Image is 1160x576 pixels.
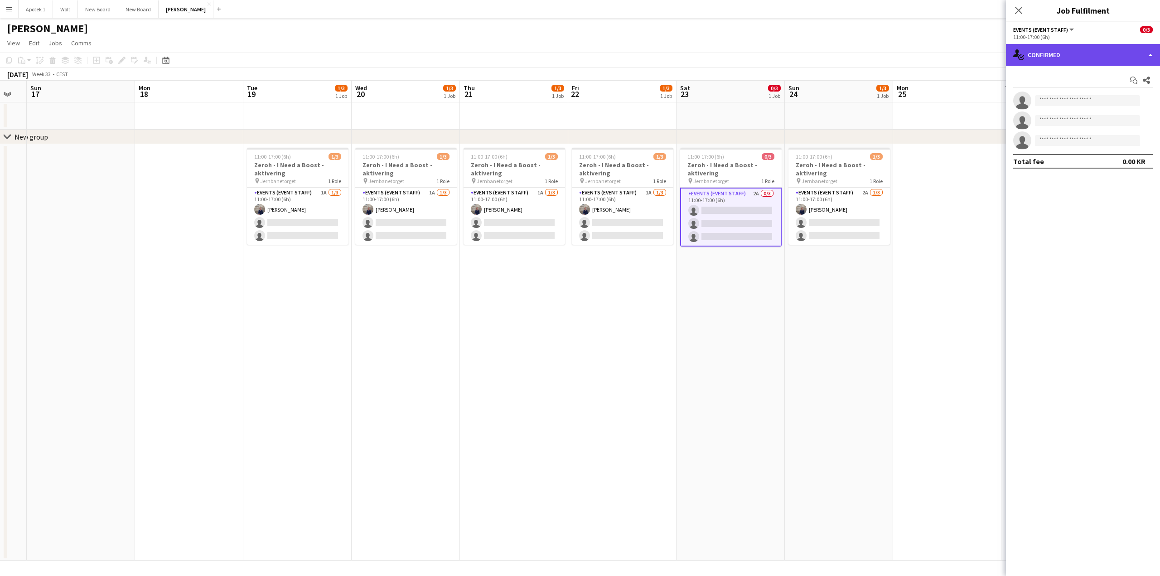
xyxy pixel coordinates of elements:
button: Wolt [53,0,78,18]
span: 1/3 [545,153,558,160]
span: 11:00-17:00 (6h) [796,153,832,160]
button: [PERSON_NAME] [159,0,213,18]
app-job-card: 11:00-17:00 (6h)1/3Zeroh - I Need a Boost - aktivering Jernbanetorget1 RoleEvents (Event Staff)1A... [464,148,565,245]
span: 1 Role [870,178,883,184]
span: Jernbanetorget [693,178,729,184]
h3: Zeroh - I Need a Boost - aktivering [247,161,348,177]
app-job-card: 11:00-17:00 (6h)1/3Zeroh - I Need a Boost - aktivering Jernbanetorget1 RoleEvents (Event Staff)2A... [788,148,890,245]
span: 1 Role [328,178,341,184]
span: Jernbanetorget [585,178,621,184]
div: 1 Job [552,92,564,99]
span: 1/3 [876,85,889,92]
span: Mon [139,84,150,92]
app-card-role: Events (Event Staff)1A1/311:00-17:00 (6h)[PERSON_NAME] [464,188,565,245]
span: Wed [355,84,367,92]
span: 1/3 [870,153,883,160]
span: 23 [679,89,690,99]
span: 11:00-17:00 (6h) [254,153,291,160]
span: 1 Role [653,178,666,184]
app-card-role: Events (Event Staff)2A0/311:00-17:00 (6h) [680,188,782,247]
h3: Zeroh - I Need a Boost - aktivering [464,161,565,177]
h3: Zeroh - I Need a Boost - aktivering [788,161,890,177]
span: 25 [895,89,909,99]
span: 1/3 [329,153,341,160]
h3: Job Fulfilment [1006,5,1160,16]
span: Sun [788,84,799,92]
h3: Zeroh - I Need a Boost - aktivering [355,161,457,177]
span: Tue [1005,84,1015,92]
h3: Zeroh - I Need a Boost - aktivering [572,161,673,177]
span: 24 [787,89,799,99]
span: 0/3 [762,153,774,160]
a: Comms [68,37,95,49]
span: Jernbanetorget [368,178,404,184]
span: Jernbanetorget [802,178,837,184]
a: Edit [25,37,43,49]
a: View [4,37,24,49]
div: 1 Job [660,92,672,99]
span: Edit [29,39,39,47]
div: Confirmed [1006,44,1160,66]
span: 1/3 [443,85,456,92]
app-card-role: Events (Event Staff)1A1/311:00-17:00 (6h)[PERSON_NAME] [355,188,457,245]
div: 11:00-17:00 (6h) [1013,34,1153,40]
span: Jernbanetorget [260,178,296,184]
div: 0.00 KR [1122,157,1145,166]
span: 22 [570,89,579,99]
div: Total fee [1013,157,1044,166]
span: 20 [354,89,367,99]
span: 1 Role [761,178,774,184]
span: 11:00-17:00 (6h) [471,153,507,160]
span: 1 Role [545,178,558,184]
div: 1 Job [877,92,889,99]
span: Events (Event Staff) [1013,26,1068,33]
button: New Board [78,0,118,18]
span: 21 [462,89,475,99]
span: Week 33 [30,71,53,77]
span: Jernbanetorget [477,178,512,184]
span: Sun [30,84,41,92]
span: 19 [246,89,257,99]
span: 1/3 [551,85,564,92]
span: Thu [464,84,475,92]
span: Fri [572,84,579,92]
span: 17 [29,89,41,99]
span: 1/3 [335,85,348,92]
span: 0/3 [768,85,781,92]
app-card-role: Events (Event Staff)1A1/311:00-17:00 (6h)[PERSON_NAME] [247,188,348,245]
a: Jobs [45,37,66,49]
app-job-card: 11:00-17:00 (6h)1/3Zeroh - I Need a Boost - aktivering Jernbanetorget1 RoleEvents (Event Staff)1A... [247,148,348,245]
span: View [7,39,20,47]
app-job-card: 11:00-17:00 (6h)0/3Zeroh - I Need a Boost - aktivering Jernbanetorget1 RoleEvents (Event Staff)2A... [680,148,782,247]
span: 18 [137,89,150,99]
div: 1 Job [444,92,455,99]
div: New group [14,132,48,141]
button: Events (Event Staff) [1013,26,1075,33]
app-card-role: Events (Event Staff)1A1/311:00-17:00 (6h)[PERSON_NAME] [572,188,673,245]
span: 26 [1004,89,1015,99]
button: Apotek 1 [19,0,53,18]
span: Comms [71,39,92,47]
span: 1/3 [437,153,449,160]
span: Jobs [48,39,62,47]
h1: [PERSON_NAME] [7,22,88,35]
span: 11:00-17:00 (6h) [687,153,724,160]
span: 0/3 [1140,26,1153,33]
span: Tue [247,84,257,92]
div: CEST [56,71,68,77]
button: New Board [118,0,159,18]
app-job-card: 11:00-17:00 (6h)1/3Zeroh - I Need a Boost - aktivering Jernbanetorget1 RoleEvents (Event Staff)1A... [572,148,673,245]
span: Sat [680,84,690,92]
app-job-card: 11:00-17:00 (6h)1/3Zeroh - I Need a Boost - aktivering Jernbanetorget1 RoleEvents (Event Staff)1A... [355,148,457,245]
h3: Zeroh - I Need a Boost - aktivering [680,161,782,177]
span: 1/3 [660,85,672,92]
div: 1 Job [768,92,780,99]
span: 1 Role [436,178,449,184]
span: 1/3 [653,153,666,160]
